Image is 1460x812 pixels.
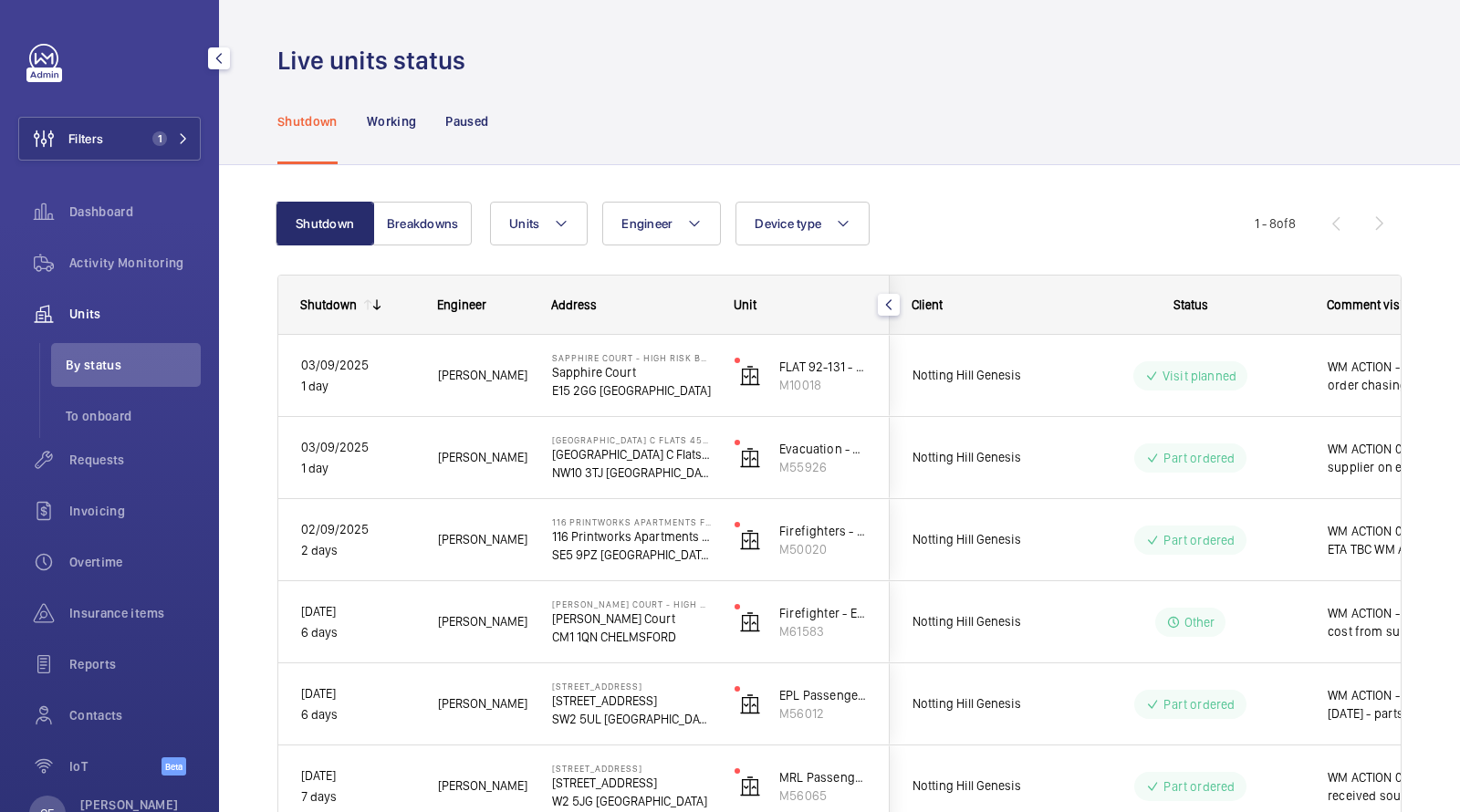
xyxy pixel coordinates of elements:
p: 6 days [301,704,414,725]
p: E15 2GG [GEOGRAPHIC_DATA] [552,381,711,400]
span: Notting Hill Genesis [912,529,1053,550]
button: Breakdowns [373,202,472,245]
p: [STREET_ADDRESS] [552,763,711,774]
img: elevator.svg [739,611,761,633]
p: M55926 [779,458,867,476]
p: Paused [445,112,488,130]
span: [PERSON_NAME] [438,776,528,796]
img: elevator.svg [739,776,761,797]
p: M61583 [779,622,867,640]
p: MRL Passenger Lift SELE [779,768,867,786]
img: elevator.svg [739,447,761,469]
span: Contacts [69,706,201,724]
span: [PERSON_NAME] [438,447,528,468]
p: [PERSON_NAME] Court [552,609,711,628]
button: Device type [735,202,870,245]
span: [PERSON_NAME] [438,693,528,714]
p: M10018 [779,376,867,394]
span: Filters [68,130,103,148]
p: M56012 [779,704,867,723]
h1: Live units status [277,44,476,78]
p: 1 day [301,376,414,397]
span: Notting Hill Genesis [912,776,1053,796]
span: Units [69,305,201,323]
p: 1 day [301,458,414,479]
p: CM1 1QN CHELMSFORD [552,628,711,646]
span: [PERSON_NAME] [438,365,528,386]
p: Part ordered [1163,531,1235,549]
p: [STREET_ADDRESS] [552,692,711,710]
p: NW10 3TJ [GEOGRAPHIC_DATA] [552,463,711,482]
span: Requests [69,451,201,469]
span: Engineer [621,216,673,231]
p: [STREET_ADDRESS] [552,681,711,692]
button: Filters1 [18,117,201,161]
p: Part ordered [1163,449,1235,467]
button: Shutdown [276,202,374,245]
p: [GEOGRAPHIC_DATA] C Flats 45-101 - High Risk Building [552,434,711,445]
span: [PERSON_NAME] [438,611,528,632]
span: [PERSON_NAME] [438,529,528,550]
p: SE5 9PZ [GEOGRAPHIC_DATA] [552,546,711,564]
p: Part ordered [1163,777,1235,796]
span: Notting Hill Genesis [912,365,1053,386]
p: [DATE] [301,765,414,786]
p: 2 days [301,540,414,561]
span: Engineer [437,297,486,312]
p: Firefighter - EPL Passenger Lift [779,604,867,622]
span: Invoicing [69,502,201,520]
p: SW2 5UL [GEOGRAPHIC_DATA] [552,710,711,728]
span: Dashboard [69,203,201,221]
span: Activity Monitoring [69,254,201,272]
div: Unit [734,297,868,312]
span: Notting Hill Genesis [912,611,1053,632]
span: 1 - 8 8 [1255,217,1296,230]
span: Beta [162,757,186,776]
span: Address [551,297,597,312]
img: elevator.svg [739,693,761,715]
p: Working [367,112,416,130]
p: Visit planned [1163,367,1236,385]
img: elevator.svg [739,365,761,387]
p: [PERSON_NAME] Court - High Risk Building [552,599,711,609]
button: Engineer [602,202,721,245]
p: Sapphire Court [552,363,711,381]
p: 7 days [301,786,414,807]
span: of [1277,216,1288,231]
span: Device type [755,216,821,231]
p: 116 Printworks Apartments Flats 1-65 [552,527,711,546]
p: FLAT 92-131 - MRL left hand side - 10 Floors [779,358,867,376]
span: 1 [152,131,167,146]
span: Notting Hill Genesis [912,447,1053,468]
p: 03/09/2025 [301,437,414,458]
p: Evacuation - EPL No 4 Flats 45-101 R/h [779,440,867,458]
p: [GEOGRAPHIC_DATA] C Flats 45-101 [552,445,711,463]
span: Notting Hill Genesis [912,693,1053,714]
span: To onboard [66,407,201,425]
img: elevator.svg [739,529,761,551]
p: EPL Passenger Lift No 2 [779,686,867,704]
p: Firefighters - EPL Flats 1-65 No 2 [779,522,867,540]
span: Reports [69,655,201,673]
p: M56065 [779,786,867,805]
p: W2 5JG [GEOGRAPHIC_DATA] [552,792,711,810]
span: Client [912,297,943,312]
span: Overtime [69,553,201,571]
p: [DATE] [301,601,414,622]
p: M50020 [779,540,867,558]
p: 116 Printworks Apartments Flats 1-65 - High Risk Building [552,516,711,527]
p: Part ordered [1163,695,1235,713]
span: Status [1173,297,1208,312]
span: By status [66,356,201,374]
p: Other [1184,613,1215,631]
p: [DATE] [301,683,414,704]
p: 03/09/2025 [301,355,414,376]
p: [STREET_ADDRESS] [552,774,711,792]
button: Units [490,202,588,245]
p: 02/09/2025 [301,519,414,540]
p: Shutdown [277,112,338,130]
p: Sapphire Court - High Risk Building [552,352,711,363]
span: IoT [69,757,162,776]
div: Shutdown [300,297,357,312]
p: 6 days [301,622,414,643]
